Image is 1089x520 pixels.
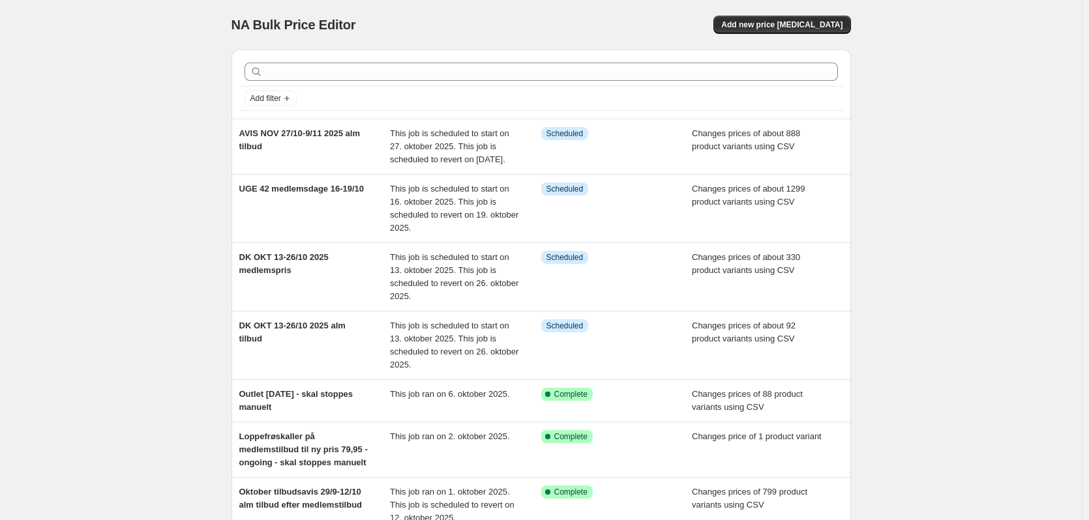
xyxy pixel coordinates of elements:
[239,389,353,412] span: Outlet [DATE] - skal stoppes manuelt
[239,128,360,151] span: AVIS NOV 27/10-9/11 2025 alm tilbud
[692,487,807,510] span: Changes prices of 799 product variants using CSV
[692,184,805,207] span: Changes prices of about 1299 product variants using CSV
[239,184,365,194] span: UGE 42 medlemsdage 16-19/10
[713,16,850,34] button: Add new price [MEDICAL_DATA]
[692,389,803,412] span: Changes prices of 88 product variants using CSV
[390,389,510,399] span: This job ran on 6. oktober 2025.
[390,321,518,369] span: This job is scheduled to start on 13. oktober 2025. This job is scheduled to revert on 26. oktobe...
[554,389,588,399] span: Complete
[546,252,584,263] span: Scheduled
[554,431,588,442] span: Complete
[250,93,281,104] span: Add filter
[692,321,796,343] span: Changes prices of about 92 product variants using CSV
[390,128,509,164] span: This job is scheduled to start on 27. oktober 2025. This job is scheduled to revert on [DATE].
[546,128,584,139] span: Scheduled
[390,431,510,441] span: This job ran on 2. oktober 2025.
[390,184,518,233] span: This job is scheduled to start on 16. oktober 2025. This job is scheduled to revert on 19. oktobe...
[239,321,346,343] span: DK OKT 13-26/10 2025 alm tilbud
[239,431,368,467] span: Loppefrøskaller på medlemstilbud til ny pris 79,95 -ongoing - skal stoppes manuelt
[546,321,584,331] span: Scheduled
[554,487,588,497] span: Complete
[245,91,297,106] button: Add filter
[546,184,584,194] span: Scheduled
[721,20,843,30] span: Add new price [MEDICAL_DATA]
[390,252,518,301] span: This job is scheduled to start on 13. oktober 2025. This job is scheduled to revert on 26. oktobe...
[692,252,800,275] span: Changes prices of about 330 product variants using CSV
[692,128,800,151] span: Changes prices of about 888 product variants using CSV
[231,18,356,32] span: NA Bulk Price Editor
[239,487,363,510] span: Oktober tilbudsavis 29/9-12/10 alm tilbud efter medlemstilbud
[692,431,822,441] span: Changes price of 1 product variant
[239,252,329,275] span: DK OKT 13-26/10 2025 medlemspris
